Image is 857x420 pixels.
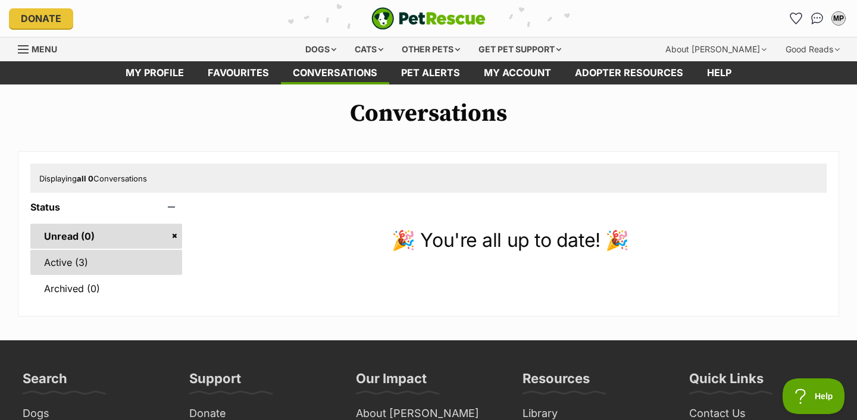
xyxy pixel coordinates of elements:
[786,9,805,28] a: Favourites
[371,7,486,30] img: logo-e224e6f780fb5917bec1dbf3a21bbac754714ae5b6737aabdf751b685950b380.svg
[196,61,281,84] a: Favourites
[393,37,468,61] div: Other pets
[563,61,695,84] a: Adopter resources
[39,174,147,183] span: Displaying Conversations
[281,61,389,84] a: conversations
[689,370,764,394] h3: Quick Links
[9,8,73,29] a: Donate
[829,9,848,28] button: My account
[194,226,827,255] p: 🎉 You're all up to date! 🎉
[30,276,182,301] a: Archived (0)
[657,37,775,61] div: About [PERSON_NAME]
[777,37,848,61] div: Good Reads
[23,370,67,394] h3: Search
[297,37,345,61] div: Dogs
[30,224,182,249] a: Unread (0)
[470,37,570,61] div: Get pet support
[18,37,65,59] a: Menu
[32,44,57,54] span: Menu
[30,250,182,275] a: Active (3)
[695,61,743,84] a: Help
[77,174,93,183] strong: all 0
[786,9,848,28] ul: Account quick links
[114,61,196,84] a: My profile
[523,370,590,394] h3: Resources
[346,37,392,61] div: Cats
[189,370,241,394] h3: Support
[356,370,427,394] h3: Our Impact
[808,9,827,28] a: Conversations
[389,61,472,84] a: Pet alerts
[371,7,486,30] a: PetRescue
[783,378,845,414] iframe: Help Scout Beacon - Open
[30,202,182,212] header: Status
[472,61,563,84] a: My account
[811,12,824,24] img: chat-41dd97257d64d25036548639549fe6c8038ab92f7586957e7f3b1b290dea8141.svg
[833,12,845,24] div: MP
